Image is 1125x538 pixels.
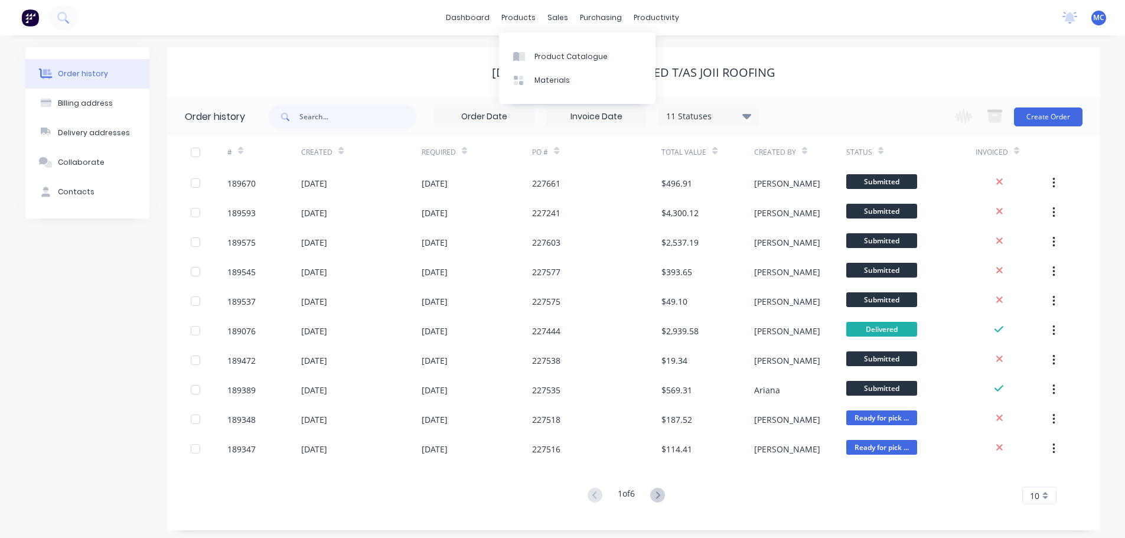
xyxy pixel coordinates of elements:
[754,136,846,168] div: Created By
[58,187,94,197] div: Contacts
[21,9,39,27] img: Factory
[422,413,448,426] div: [DATE]
[532,147,548,158] div: PO #
[846,410,917,425] span: Ready for pick ...
[440,9,495,27] a: dashboard
[532,207,560,219] div: 227241
[227,207,256,219] div: 189593
[846,174,917,189] span: Submitted
[227,266,256,278] div: 189545
[1093,12,1104,23] span: MC
[754,177,820,190] div: [PERSON_NAME]
[532,325,560,337] div: 227444
[422,295,448,308] div: [DATE]
[661,354,687,367] div: $19.34
[659,110,758,123] div: 11 Statuses
[422,136,533,168] div: Required
[227,177,256,190] div: 189670
[227,295,256,308] div: 189537
[301,413,327,426] div: [DATE]
[661,295,687,308] div: $49.10
[532,136,661,168] div: PO #
[301,136,421,168] div: Created
[754,354,820,367] div: [PERSON_NAME]
[574,9,628,27] div: purchasing
[532,295,560,308] div: 227575
[846,292,917,307] span: Submitted
[661,177,692,190] div: $496.91
[227,413,256,426] div: 189348
[58,128,130,138] div: Delivery addresses
[25,59,149,89] button: Order history
[301,207,327,219] div: [DATE]
[846,136,976,168] div: Status
[227,443,256,455] div: 189347
[532,177,560,190] div: 227661
[754,236,820,249] div: [PERSON_NAME]
[976,136,1049,168] div: Invoiced
[846,263,917,278] span: Submitted
[846,204,917,219] span: Submitted
[754,384,780,396] div: Ariana
[1085,498,1113,526] iframe: Intercom live chat
[25,89,149,118] button: Billing address
[301,325,327,337] div: [DATE]
[422,236,448,249] div: [DATE]
[301,443,327,455] div: [DATE]
[301,266,327,278] div: [DATE]
[754,443,820,455] div: [PERSON_NAME]
[492,66,775,80] div: [DEMOGRAPHIC_DATA] Limited T/as Joii Roofing
[661,384,692,396] div: $569.31
[301,295,327,308] div: [DATE]
[499,44,656,68] a: Product Catalogue
[58,69,108,79] div: Order history
[754,325,820,337] div: [PERSON_NAME]
[227,136,301,168] div: #
[25,177,149,207] button: Contacts
[534,75,570,86] div: Materials
[227,325,256,337] div: 189076
[547,108,646,126] input: Invoice Date
[58,157,105,168] div: Collaborate
[1030,490,1039,502] span: 10
[846,233,917,248] span: Submitted
[846,322,917,337] span: Delivered
[618,487,635,504] div: 1 of 6
[532,266,560,278] div: 227577
[661,413,692,426] div: $187.52
[534,51,608,62] div: Product Catalogue
[227,147,232,158] div: #
[661,147,706,158] div: Total Value
[25,118,149,148] button: Delivery addresses
[846,440,917,455] span: Ready for pick ...
[628,9,685,27] div: productivity
[976,147,1008,158] div: Invoiced
[661,325,699,337] div: $2,939.58
[422,325,448,337] div: [DATE]
[422,266,448,278] div: [DATE]
[422,177,448,190] div: [DATE]
[661,207,699,219] div: $4,300.12
[532,236,560,249] div: 227603
[754,207,820,219] div: [PERSON_NAME]
[301,354,327,367] div: [DATE]
[846,147,872,158] div: Status
[754,147,796,158] div: Created By
[301,236,327,249] div: [DATE]
[301,147,332,158] div: Created
[754,413,820,426] div: [PERSON_NAME]
[299,105,416,129] input: Search...
[435,108,534,126] input: Order Date
[422,384,448,396] div: [DATE]
[532,354,560,367] div: 227538
[227,384,256,396] div: 189389
[754,266,820,278] div: [PERSON_NAME]
[499,69,656,92] a: Materials
[227,236,256,249] div: 189575
[661,266,692,278] div: $393.65
[542,9,574,27] div: sales
[532,443,560,455] div: 227516
[25,148,149,177] button: Collaborate
[532,384,560,396] div: 227535
[422,207,448,219] div: [DATE]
